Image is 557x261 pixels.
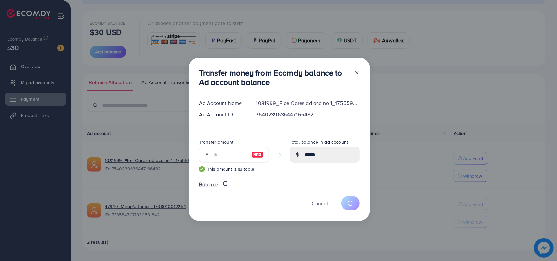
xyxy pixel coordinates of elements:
[199,139,233,145] label: Transfer amount
[194,99,251,107] div: Ad Account Name
[199,181,220,188] span: Balance:
[251,111,365,118] div: 7540239636447166482
[290,139,348,145] label: Total balance in ad account
[251,99,365,107] div: 1031999_Floe Cares ad acc no 1_1755598915786
[199,166,205,172] img: guide
[252,151,263,159] img: image
[303,196,336,210] button: Cancel
[312,200,328,207] span: Cancel
[194,111,251,118] div: Ad Account ID
[199,166,269,172] small: This amount is suitable
[199,68,349,87] h3: Transfer money from Ecomdy balance to Ad account balance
